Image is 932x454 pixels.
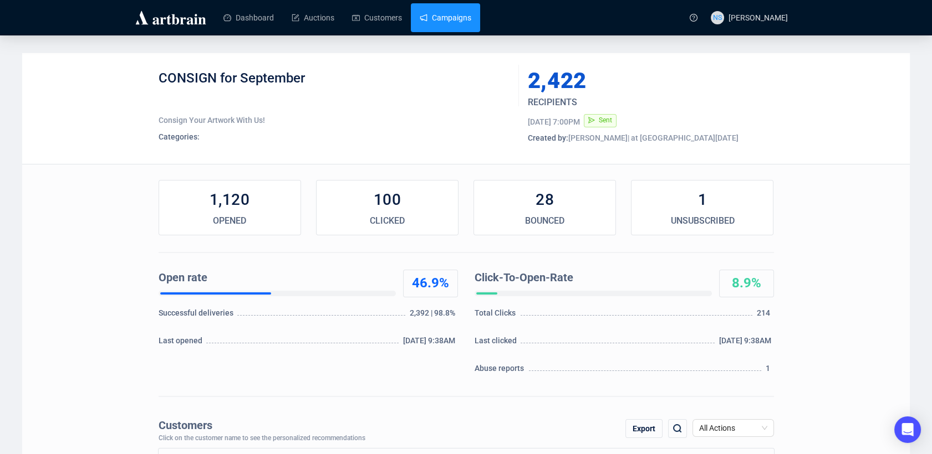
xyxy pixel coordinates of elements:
div: 214 [757,307,773,324]
div: Open Intercom Messenger [894,416,921,443]
div: Consign Your Artwork With Us! [159,115,511,126]
div: 46.9% [404,275,457,292]
span: [PERSON_NAME] [729,13,788,22]
div: UNSUBSCRIBED [631,214,773,228]
div: RECIPIENTS [528,96,732,109]
img: logo [134,9,208,27]
div: BOUNCED [474,214,615,228]
div: CONSIGN for September [159,70,511,103]
div: [DATE] 7:00PM [528,116,580,127]
img: search.png [671,422,684,435]
span: Categories: [159,132,200,141]
div: [PERSON_NAME] | at [GEOGRAPHIC_DATA][DATE] [528,132,774,143]
span: NS [713,12,722,23]
div: Click on the customer name to see the personalized recommendations [159,435,365,442]
a: Auctions [292,3,334,32]
div: Click-To-Open-Rate [475,270,707,286]
a: Campaigns [420,3,471,32]
div: 100 [317,189,458,211]
div: 2,392 | 98.8% [410,307,457,324]
div: 1,120 [159,189,301,211]
div: 1 [631,189,773,211]
div: CLICKED [317,214,458,228]
span: All Actions [699,420,767,436]
span: Created by: [528,133,568,142]
div: Successful deliveries [159,307,236,324]
div: Customers [159,419,365,432]
span: Sent [599,116,612,124]
div: Last clicked [475,335,520,352]
div: OPENED [159,214,301,228]
span: question-circle [690,14,697,22]
div: Total Clicks [475,307,519,324]
span: send [588,117,595,123]
a: Dashboard [223,3,274,32]
div: 8.9% [720,275,773,292]
div: Export [625,419,663,438]
div: Open rate [159,270,391,286]
div: [DATE] 9:38AM [719,335,774,352]
a: Customers [352,3,402,32]
div: 2,422 [528,70,722,92]
div: 1 [766,363,773,379]
div: 28 [474,189,615,211]
div: [DATE] 9:38AM [403,335,458,352]
div: Abuse reports [475,363,527,379]
div: Last opened [159,335,205,352]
